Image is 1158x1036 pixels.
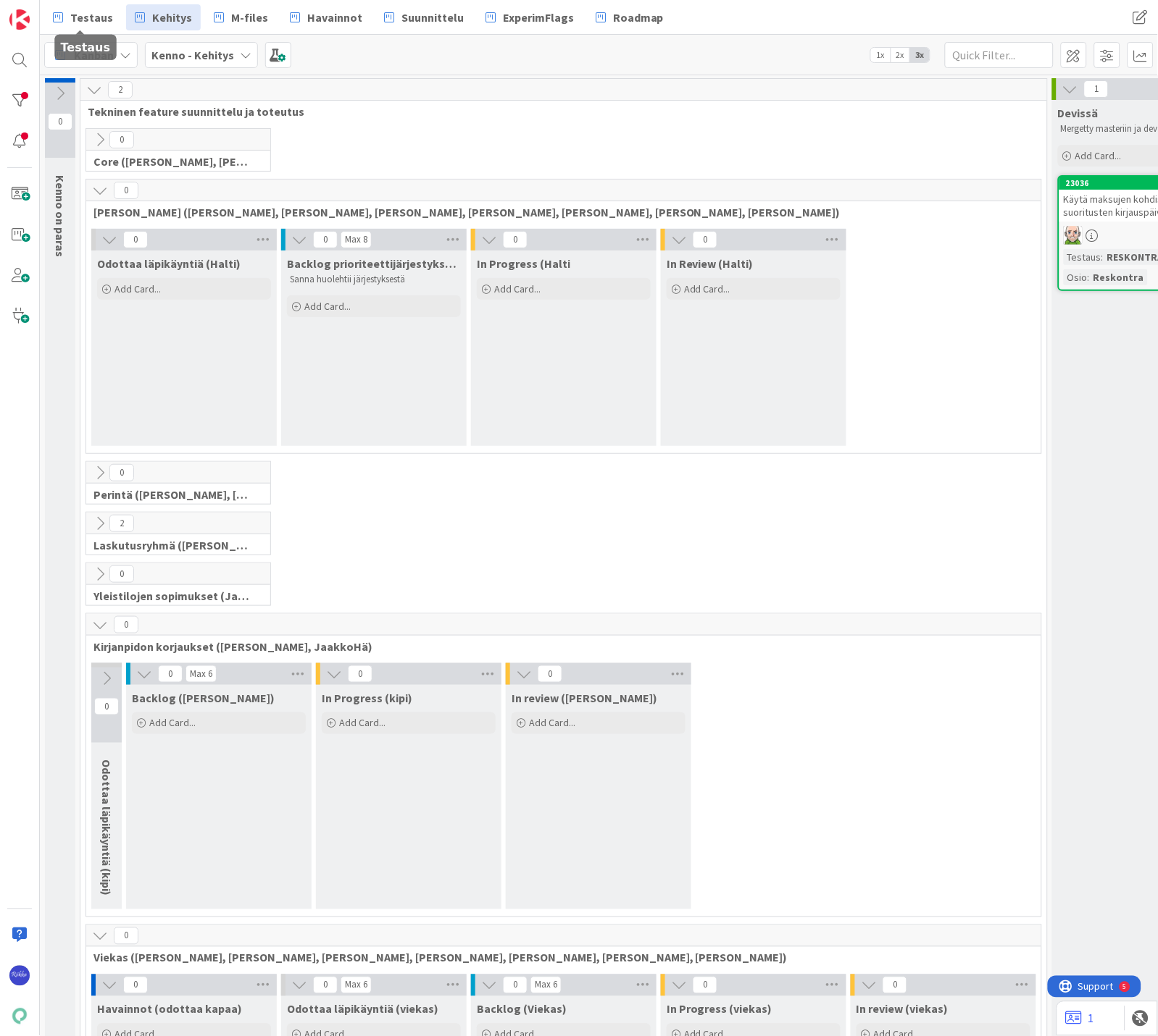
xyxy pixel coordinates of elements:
span: 0 [109,131,134,148]
span: In Progress (viekas) [667,1002,772,1016]
span: 0 [313,977,338,994]
span: Tekninen feature suunnittelu ja toteutus [88,104,1029,119]
span: In review (kipi) [512,691,657,705]
span: In Progress (kipi) [322,691,412,705]
span: ExperimFlags [503,9,574,26]
span: Support [30,2,66,20]
span: 0 [123,231,148,248]
b: Kenno - Kehitys [151,48,234,62]
span: Kehitys [152,9,192,26]
span: 0 [693,977,717,994]
span: Testaus [70,9,113,26]
div: Max 6 [345,982,367,989]
span: Suunnittelu [401,9,464,26]
a: Suunnittelu [375,4,472,30]
span: Laskutusryhmä (Antti, Keijo) [93,538,252,552]
span: 0 [313,231,338,248]
span: 2x [891,48,910,62]
span: 0 [114,616,138,633]
span: Viekas (Samuli, Saara, Mika, Pirjo, Keijo, TommiHä, Rasmus) [93,951,1023,965]
span: 0 [503,977,528,994]
span: 0 [883,977,907,994]
img: AN [1064,226,1083,245]
span: Add Card... [149,717,196,730]
div: Max 6 [535,982,557,989]
span: : [1101,249,1104,265]
span: Add Card... [529,717,575,730]
span: Kirjanpidon korjaukset (Jussi, JaakkoHä) [93,639,1023,654]
h5: Testaus [61,41,111,54]
span: 0 [114,182,138,199]
div: Testaus [1064,249,1101,265]
a: M-files [205,4,277,30]
span: 3x [910,48,930,62]
a: Havainnot [281,4,371,30]
div: 5 [75,6,79,17]
span: Add Card... [494,282,541,295]
span: 2 [108,81,133,98]
input: Quick Filter... [945,42,1054,68]
span: Backlog (Viekas) [477,1002,567,1016]
span: Core (Pasi, Jussi, JaakkoHä, Jyri, Leo, MikkoK, Väinö, MattiH) [93,154,252,169]
span: Add Card... [684,282,730,295]
span: Add Card... [304,300,351,313]
span: Odottaa läpikäyntiä (Halti) [97,256,241,271]
span: 0 [109,565,134,583]
div: Max 8 [345,236,367,243]
img: avatar [9,1006,30,1027]
span: Add Card... [339,717,386,730]
span: 0 [503,231,528,248]
span: 0 [538,665,562,683]
span: In review (viekas) [857,1002,949,1016]
span: Devissä [1058,106,1099,120]
span: Odottaa läpikäyntiä (kipi) [99,760,114,896]
a: Kehitys [126,4,201,30]
div: Osio [1064,269,1088,285]
span: Add Card... [114,282,161,295]
span: Perintä (Jaakko, PetriH, MikkoV, Pasi) [93,487,252,502]
span: Halti (Sebastian, VilleH, Riikka, Antti, MikkoV, PetriH, PetriM) [93,205,1023,219]
span: 0 [123,977,148,994]
p: Sanna huolehtii järjestyksestä [290,274,458,285]
span: In Progress (Halti [477,256,570,271]
span: Kenno on paras [53,175,67,257]
span: 1 [1084,80,1109,98]
span: 0 [109,464,134,481]
span: Add Card... [1075,149,1122,162]
span: In Review (Halti) [667,256,754,271]
span: : [1088,269,1090,285]
img: Visit kanbanzone.com [9,9,30,30]
span: Havainnot [307,9,362,26]
span: 1x [871,48,891,62]
span: 0 [158,665,183,683]
span: 0 [348,665,372,683]
span: M-files [231,9,268,26]
a: 1 [1066,1010,1094,1027]
div: Reskontra [1090,269,1148,285]
span: Havainnot (odottaa kapaa) [97,1002,242,1016]
span: Yleistilojen sopimukset (Jaakko, VilleP, TommiL, Simo) [93,589,252,603]
img: RS [9,966,30,986]
div: Max 6 [190,670,212,678]
span: Odottaa läpikäyntiä (viekas) [287,1002,438,1016]
span: Roadmap [613,9,664,26]
span: 0 [94,698,119,715]
span: 0 [114,927,138,945]
span: 0 [693,231,717,248]
a: Testaus [44,4,122,30]
span: Backlog (kipi) [132,691,275,705]
span: Backlog prioriteettijärjestyksessä (Halti) [287,256,461,271]
span: 2 [109,515,134,532]
a: Roadmap [587,4,672,30]
a: ExperimFlags [477,4,583,30]
span: 0 [48,113,72,130]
